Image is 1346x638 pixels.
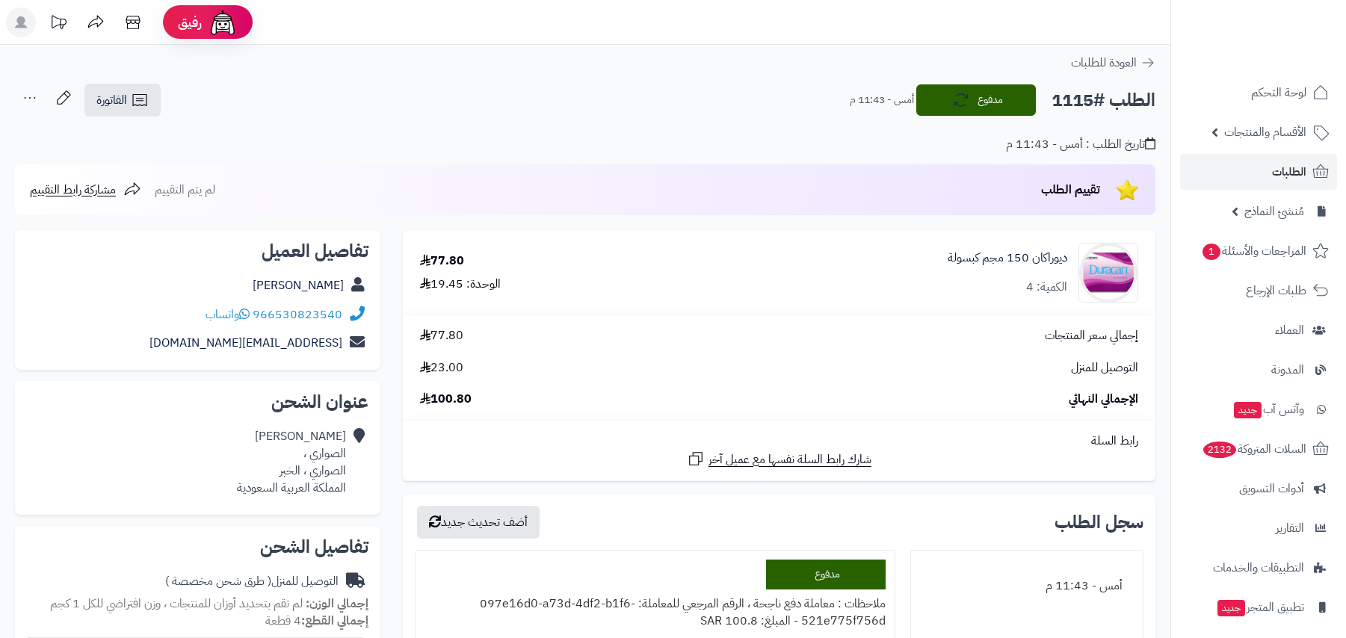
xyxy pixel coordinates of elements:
a: العملاء [1180,312,1337,348]
span: المراجعات والأسئلة [1201,241,1306,261]
img: logo-2.png [1244,42,1332,73]
span: إجمالي سعر المنتجات [1045,327,1138,344]
span: طلبات الإرجاع [1246,280,1306,301]
span: لم تقم بتحديد أوزان للمنتجات ، وزن افتراضي للكل 1 كجم [50,595,303,613]
a: السلات المتروكة2132 [1180,431,1337,467]
a: الطلبات [1180,154,1337,190]
a: مشاركة رابط التقييم [30,181,141,199]
a: واتساب [206,306,250,323]
a: الفاتورة [84,84,161,117]
span: السلات المتروكة [1202,439,1306,459]
span: 1 [1203,244,1220,260]
span: التوصيل للمنزل [1071,359,1138,377]
a: أدوات التسويق [1180,471,1337,507]
span: مشاركة رابط التقييم [30,181,116,199]
div: الكمية: 4 [1026,279,1067,296]
div: 77.80 [420,253,464,270]
strong: إجمالي القطع: [301,612,368,630]
span: تقييم الطلب [1041,181,1100,199]
span: 77.80 [420,327,463,344]
span: العملاء [1275,320,1304,341]
a: لوحة التحكم [1180,75,1337,111]
a: المراجعات والأسئلة1 [1180,233,1337,269]
span: شارك رابط السلة نفسها مع عميل آخر [708,451,871,468]
span: رفيق [178,13,202,31]
span: تطبيق المتجر [1216,597,1304,618]
h2: عنوان الشحن [27,393,368,411]
span: 2132 [1203,442,1236,458]
a: [PERSON_NAME] [253,276,344,294]
h2: الطلب #1115 [1052,85,1155,116]
div: رابط السلة [409,433,1149,450]
span: العودة للطلبات [1071,54,1137,72]
a: طلبات الإرجاع [1180,273,1337,309]
span: التطبيقات والخدمات [1213,557,1304,578]
small: أمس - 11:43 م [850,93,914,108]
a: التطبيقات والخدمات [1180,550,1337,586]
span: ( طرق شحن مخصصة ) [165,572,271,590]
div: مدفوع [766,560,886,589]
a: المدونة [1180,352,1337,388]
span: جديد [1217,600,1245,616]
strong: إجمالي الوزن: [306,595,368,613]
span: الإجمالي النهائي [1069,391,1138,408]
a: تطبيق المتجرجديد [1180,589,1337,625]
h3: سجل الطلب [1055,513,1143,531]
span: لم يتم التقييم [155,181,215,199]
div: تاريخ الطلب : أمس - 11:43 م [1006,136,1155,153]
div: ملاحظات : معاملة دفع ناجحة ، الرقم المرجعي للمعاملة: 097e16d0-a73d-4df2-b1f6-521e775f756d - المبل... [425,589,886,636]
span: التقارير [1276,518,1304,539]
a: شارك رابط السلة نفسها مع عميل آخر [687,450,871,468]
a: 966530823540 [253,306,342,323]
span: مُنشئ النماذج [1244,201,1304,222]
img: ai-face.png [208,7,238,37]
a: التقارير [1180,510,1337,546]
img: 5280aea8c0a31f8d2a6254456c4aabcb709f-90x90.jpg [1079,243,1137,303]
span: وآتس آب [1232,399,1304,420]
span: أدوات التسويق [1239,478,1304,499]
span: 23.00 [420,359,463,377]
a: ديوراكان 150 مجم كبسولة [948,250,1067,267]
span: لوحة التحكم [1251,82,1306,103]
button: أضف تحديث جديد [417,506,540,539]
a: وآتس آبجديد [1180,391,1337,427]
span: الأقسام والمنتجات [1224,122,1306,143]
h2: تفاصيل العميل [27,242,368,260]
span: جديد [1234,402,1262,418]
h2: تفاصيل الشحن [27,538,368,556]
span: الطلبات [1272,161,1306,182]
span: المدونة [1271,359,1304,380]
a: [EMAIL_ADDRESS][DOMAIN_NAME] [149,334,342,352]
small: 4 قطعة [265,612,368,630]
div: [PERSON_NAME] الصواري ، الصواري ، الخبر المملكة العربية السعودية [237,428,346,496]
div: الوحدة: 19.45 [420,276,501,293]
div: التوصيل للمنزل [165,573,339,590]
a: العودة للطلبات [1071,54,1155,72]
div: أمس - 11:43 م [920,572,1134,601]
span: الفاتورة [96,91,127,109]
span: 100.80 [420,391,472,408]
a: تحديثات المنصة [40,7,77,41]
button: مدفوع [916,84,1036,116]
